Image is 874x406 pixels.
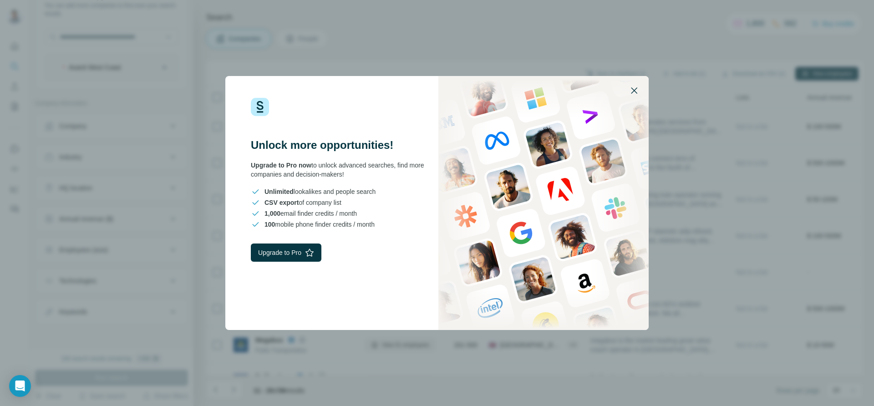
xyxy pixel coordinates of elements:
h3: Unlock more opportunities! [251,138,437,152]
img: Surfe Stock Photo - showing people and technologies [438,76,649,330]
button: Upgrade to Pro [251,244,321,262]
span: Upgrade to Pro now [251,162,311,169]
span: 100 [264,221,275,228]
span: mobile phone finder credits / month [264,220,375,229]
span: CSV export [264,199,299,206]
div: Open Intercom Messenger [9,375,31,397]
span: email finder credits / month [264,209,357,218]
span: of company list [264,198,341,207]
div: to unlock advanced searches, find more companies and decision-makers! [251,161,437,179]
span: Unlimited [264,188,294,195]
span: lookalikes and people search [264,187,376,196]
img: Surfe Logo [251,98,269,116]
span: 1,000 [264,210,280,217]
